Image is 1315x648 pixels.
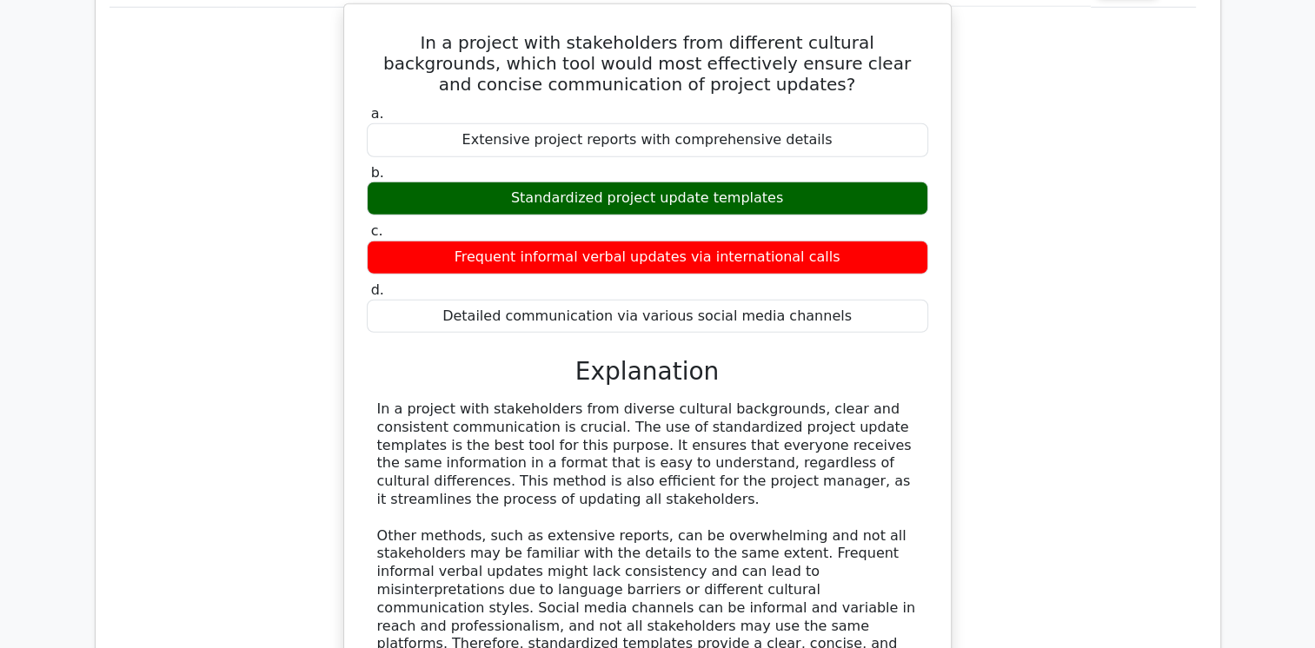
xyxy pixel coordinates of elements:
span: b. [371,164,384,181]
span: a. [371,105,384,122]
span: d. [371,281,384,298]
div: Frequent informal verbal updates via international calls [367,241,928,274]
span: c. [371,222,383,239]
h3: Explanation [377,357,918,387]
h5: In a project with stakeholders from different cultural backgrounds, which tool would most effecti... [365,32,930,95]
div: Extensive project reports with comprehensive details [367,123,928,157]
div: Detailed communication via various social media channels [367,300,928,334]
div: Standardized project update templates [367,182,928,215]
